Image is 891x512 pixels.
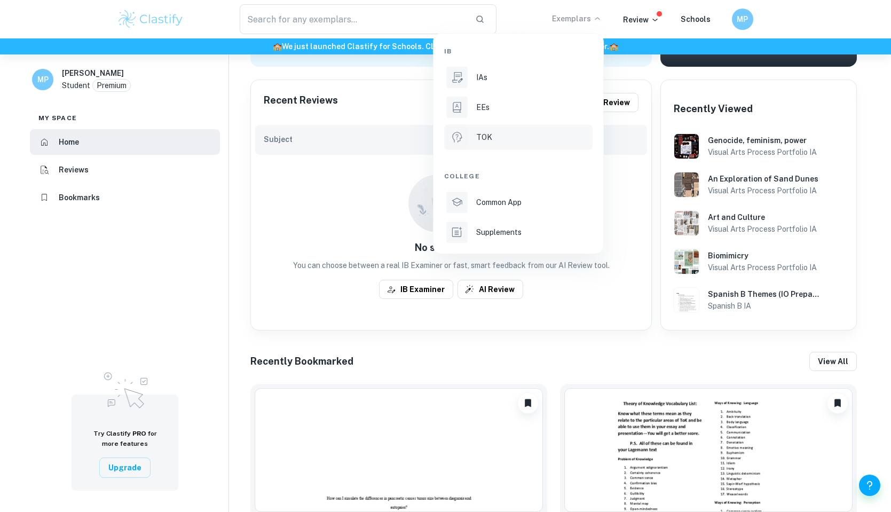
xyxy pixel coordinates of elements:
[444,124,593,150] a: TOK
[476,196,522,208] p: Common App
[444,171,480,181] span: College
[476,131,492,143] p: TOK
[444,94,593,120] a: EEs
[476,72,487,83] p: IAs
[476,101,490,113] p: EEs
[476,226,522,238] p: Supplements
[444,190,593,215] a: Common App
[444,46,452,56] span: IB
[444,65,593,90] a: IAs
[444,219,593,245] a: Supplements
